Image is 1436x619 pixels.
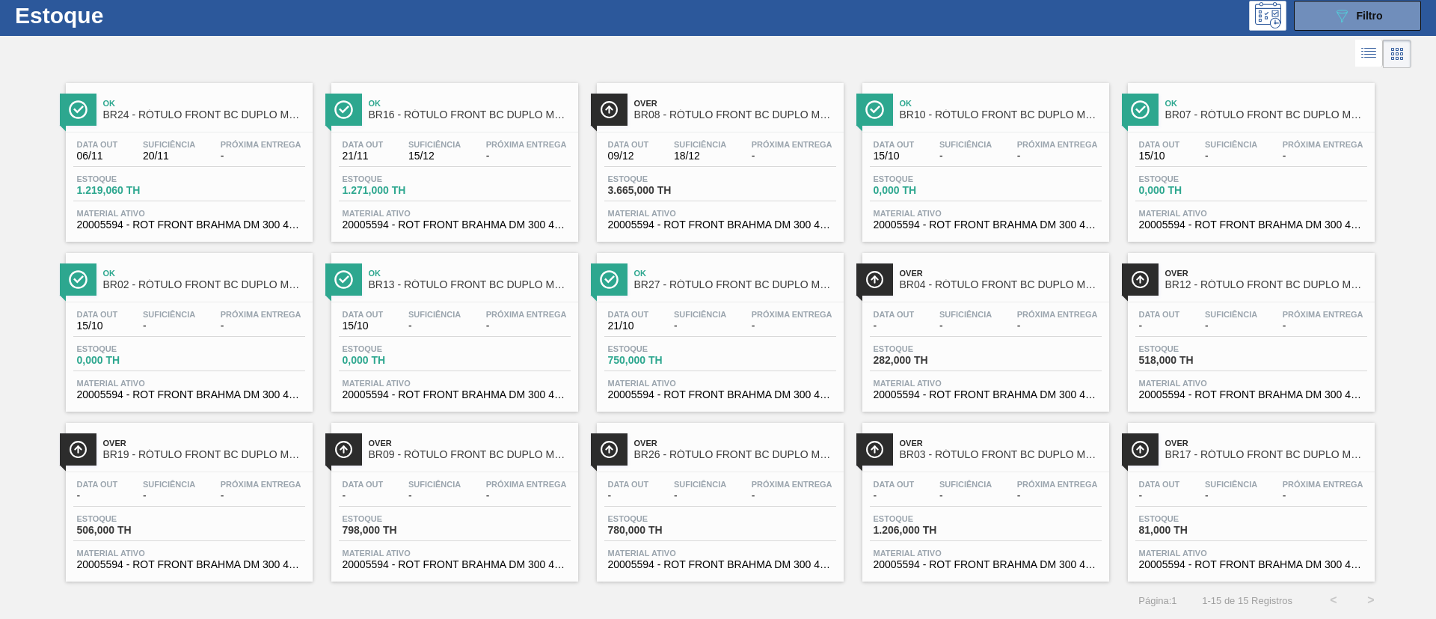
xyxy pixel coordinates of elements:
span: 20005594 - ROT FRONT BRAHMA DM 300 429 CX96MIL [343,559,567,570]
span: Estoque [874,514,978,523]
img: Ícone [865,100,884,119]
span: Material ativo [608,379,832,388]
span: Data out [1139,140,1180,149]
span: Material ativo [1139,549,1363,558]
span: BR26 - RÓTULO FRONT BC DUPLO MALTE 300ML [634,449,836,460]
span: Data out [343,310,384,319]
span: 798,000 TH [343,525,447,536]
span: 518,000 TH [1139,355,1244,366]
img: Ícone [1131,440,1150,459]
button: > [1352,582,1390,619]
span: BR13 - RÓTULO FRONT BC DUPLO MALTE 300ML [369,279,571,290]
span: 1.219,060 TH [77,185,182,196]
span: 06/11 [77,150,118,162]
span: Estoque [343,514,447,523]
span: 21/10 [608,320,649,332]
span: Data out [874,140,915,149]
a: ÍconeOverBR09 - RÓTULO FRONT BC DUPLO MALTE 300MLData out-Suficiência-Próxima Entrega-Estoque798,... [320,412,586,582]
a: ÍconeOkBR13 - RÓTULO FRONT BC DUPLO MALTE 300MLData out15/10Suficiência-Próxima Entrega-Estoque0,... [320,242,586,412]
button: < [1315,582,1352,619]
img: Ícone [865,270,884,289]
span: Material ativo [1139,209,1363,218]
span: - [1139,320,1180,332]
span: BR24 - RÓTULO FRONT BC DUPLO MALTE 300ML [103,109,305,121]
span: - [408,320,461,332]
span: - [1205,320,1257,332]
img: Ícone [69,270,88,289]
span: Suficiência [939,310,992,319]
span: Suficiência [1205,140,1257,149]
span: BR08 - RÓTULO FRONT BC DUPLO MALTE 300ML [634,109,836,121]
span: - [674,320,726,332]
span: 20005594 - ROT FRONT BRAHMA DM 300 429 CX96MIL [1139,559,1363,570]
span: Material ativo [343,379,567,388]
span: Over [1165,269,1367,278]
span: 1.206,000 TH [874,525,978,536]
span: Ok [634,269,836,278]
span: Estoque [608,514,713,523]
span: BR04 - RÓTULO FRONT BC DUPLO MALTE 300ML [900,279,1102,290]
span: BR16 - RÓTULO FRONT BC DUPLO MALTE 300ML [369,109,571,121]
a: ÍconeOverBR12 - RÓTULO FRONT BC DUPLO MALTE 300MLData out-Suficiência-Próxima Entrega-Estoque518,... [1117,242,1382,412]
span: 780,000 TH [608,525,713,536]
span: 0,000 TH [1139,185,1244,196]
span: Material ativo [874,549,1098,558]
span: - [752,320,832,332]
span: Data out [77,310,118,319]
span: - [221,150,301,162]
span: Material ativo [343,209,567,218]
span: Data out [77,140,118,149]
span: Data out [343,480,384,489]
span: 20005594 - ROT FRONT BRAHMA DM 300 429 CX96MIL [874,389,1098,400]
span: Material ativo [874,209,1098,218]
span: - [1205,490,1257,501]
span: - [752,150,832,162]
span: Data out [874,310,915,319]
span: Página : 1 [1138,595,1176,606]
span: 20005594 - ROT FRONT BRAHMA DM 300 429 CX96MIL [608,219,832,231]
span: Over [103,439,305,448]
span: Próxima Entrega [221,480,301,489]
span: Próxima Entrega [752,480,832,489]
img: Ícone [69,440,88,459]
a: ÍconeOkBR02 - RÓTULO FRONT BC DUPLO MALTE 300MLData out15/10Suficiência-Próxima Entrega-Estoque0,... [55,242,320,412]
span: 18/12 [674,150,726,162]
span: Material ativo [1139,379,1363,388]
span: 21/11 [343,150,384,162]
img: Ícone [334,100,353,119]
span: Data out [1139,310,1180,319]
span: - [939,320,992,332]
span: Material ativo [77,209,301,218]
span: Filtro [1357,10,1383,22]
span: Próxima Entrega [221,310,301,319]
span: Ok [369,269,571,278]
span: Material ativo [77,379,301,388]
span: - [408,490,461,501]
div: Visão em Lista [1355,40,1383,68]
span: Estoque [343,344,447,353]
img: Ícone [600,270,619,289]
span: 20005594 - ROT FRONT BRAHMA DM 300 429 CX96MIL [874,559,1098,570]
a: ÍconeOverBR19 - RÓTULO FRONT BC DUPLO MALTE 300MLData out-Suficiência-Próxima Entrega-Estoque506,... [55,412,320,582]
a: ÍconeOverBR17 - RÓTULO FRONT BC DUPLO MALTE 300MLData out-Suficiência-Próxima Entrega-Estoque81,0... [1117,412,1382,582]
span: BR19 - RÓTULO FRONT BC DUPLO MALTE 300ML [103,449,305,460]
span: Suficiência [143,480,195,489]
span: 750,000 TH [608,355,713,366]
span: Estoque [343,174,447,183]
span: Suficiência [408,140,461,149]
span: - [1139,490,1180,501]
span: Estoque [874,344,978,353]
span: Data out [1139,480,1180,489]
span: - [1283,150,1363,162]
img: Ícone [1131,270,1150,289]
span: Estoque [1139,514,1244,523]
span: BR03 - RÓTULO FRONT BC DUPLO MALTE 300ML [900,449,1102,460]
span: 506,000 TH [77,525,182,536]
span: Suficiência [674,310,726,319]
span: Data out [343,140,384,149]
a: ÍconeOverBR08 - RÓTULO FRONT BC DUPLO MALTE 300MLData out09/12Suficiência18/12Próxima Entrega-Est... [586,72,851,242]
span: Próxima Entrega [1283,480,1363,489]
span: 20005594 - ROT FRONT BRAHMA DM 300 429 CX96MIL [77,219,301,231]
span: BR09 - RÓTULO FRONT BC DUPLO MALTE 300ML [369,449,571,460]
span: Data out [608,140,649,149]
